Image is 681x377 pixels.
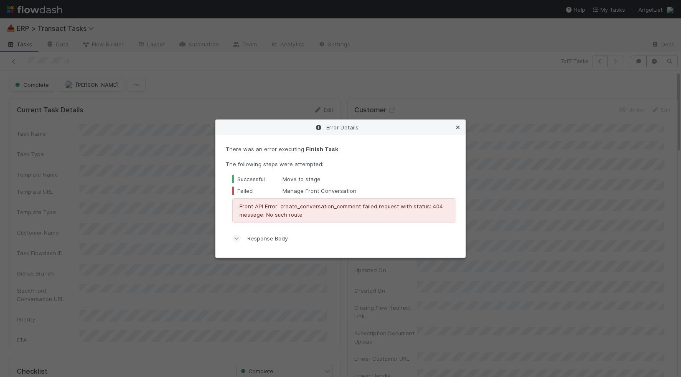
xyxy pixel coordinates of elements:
div: Error Details [216,120,465,135]
div: Move to stage [232,175,455,183]
div: Failed [232,187,282,195]
div: Successful [232,175,282,183]
p: Front API Error: create_conversation_comment failed request with status: 404 message: No such route. [239,202,448,219]
p: There was an error executing . [226,145,455,153]
span: Response Body [247,234,288,243]
div: Manage Front Conversation [232,187,455,195]
strong: Finish Task [306,146,338,152]
p: The following steps were attempted: [226,160,455,168]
